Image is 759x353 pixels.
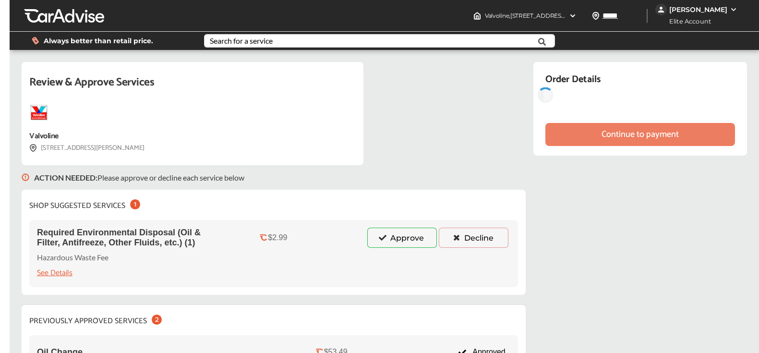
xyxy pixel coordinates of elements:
[37,228,222,248] span: Required Environmental Disposal (Oil & Filter, Antifreeze, Other Fluids, etc.) (1)
[592,12,600,20] img: location_vector.a44bc228.svg
[130,199,140,209] div: 1
[44,37,153,44] span: Always better than retail price.
[29,103,48,122] img: logo-valvoline.png
[647,9,648,23] img: header-divider.bc55588e.svg
[473,12,481,20] img: header-home-logo.8d720a4f.svg
[32,37,39,45] img: dollor_label_vector.a70140d1.svg
[22,165,29,190] img: svg+xml;base64,PHN2ZyB3aWR0aD0iMTYiIGhlaWdodD0iMTciIHZpZXdCb3g9IjAgMCAxNiAxNyIgZmlsbD0ibm9uZSIgeG...
[29,143,145,154] div: [STREET_ADDRESS][PERSON_NAME]
[656,16,718,26] span: Elite Account
[29,144,37,152] img: svg+xml;base64,PHN2ZyB3aWR0aD0iMTYiIGhlaWdodD0iMTciIHZpZXdCb3g9IjAgMCAxNiAxNyIgZmlsbD0ibm9uZSIgeG...
[730,6,737,13] img: WGsFRI8htEPBVLJbROoPRyZpYNWhNONpIPPETTm6eUC0GeLEiAAAAAElFTkSuQmCC
[602,130,679,139] div: Continue to payment
[439,228,508,248] button: Decline
[34,173,244,182] p: Please approve or decline each service below
[210,37,273,45] div: Search for a service
[485,12,660,19] span: Valvoline , [STREET_ADDRESS][PERSON_NAME] Visalia , CA 93277
[268,233,287,242] div: $2.99
[29,197,140,212] div: SHOP SUGGESTED SERVICES
[29,73,356,103] div: Review & Approve Services
[669,5,727,14] div: [PERSON_NAME]
[29,313,162,328] div: PREVIOUSLY APPROVED SERVICES
[545,72,601,87] div: Order Details
[655,4,667,15] img: jVpblrzwTbfkPYzPPzSLxeg0AAAAASUVORK5CYII=
[29,130,59,143] div: Valvoline
[37,253,108,262] p: Hazardous Waste Fee
[37,267,72,280] div: See Details
[152,315,162,325] div: 2
[569,12,577,20] img: header-down-arrow.9dd2ce7d.svg
[367,228,437,248] button: Approve
[34,173,97,182] b: ACTION NEEDED :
